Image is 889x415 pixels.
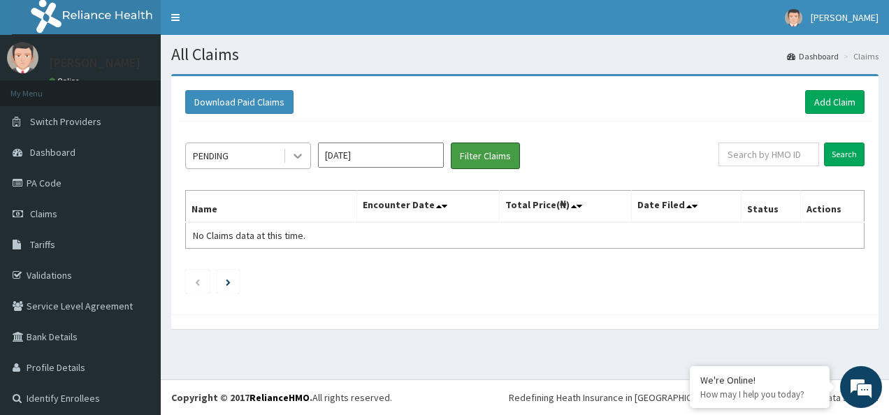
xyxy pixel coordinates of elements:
div: PENDING [193,149,229,163]
a: Next page [226,275,231,288]
th: Name [186,191,357,223]
a: Online [49,76,82,86]
span: Claims [30,207,57,220]
div: Minimize live chat window [229,7,263,41]
span: Tariffs [30,238,55,251]
th: Encounter Date [356,191,499,223]
div: Redefining Heath Insurance in [GEOGRAPHIC_DATA] using Telemedicine and Data Science! [509,391,879,405]
textarea: Type your message and hit 'Enter' [7,271,266,320]
div: We're Online! [700,374,819,386]
footer: All rights reserved. [161,379,889,415]
th: Total Price(₦) [500,191,632,223]
input: Search by HMO ID [718,143,819,166]
span: No Claims data at this time. [193,229,305,242]
span: Switch Providers [30,115,101,128]
input: Search [824,143,865,166]
a: RelianceHMO [250,391,310,404]
h1: All Claims [171,45,879,64]
button: Filter Claims [451,143,520,169]
span: [PERSON_NAME] [811,11,879,24]
p: How may I help you today? [700,388,819,400]
span: Dashboard [30,146,75,159]
a: Add Claim [805,90,865,114]
img: User Image [7,42,38,73]
strong: Copyright © 2017 . [171,391,312,404]
li: Claims [840,50,879,62]
img: d_794563401_company_1708531726252_794563401 [26,70,57,105]
a: Dashboard [787,50,839,62]
th: Actions [800,191,864,223]
th: Status [742,191,800,223]
th: Date Filed [632,191,742,223]
p: [PERSON_NAME] [49,57,140,69]
a: Previous page [194,275,201,288]
button: Download Paid Claims [185,90,294,114]
span: We're online! [81,121,193,262]
input: Select Month and Year [318,143,444,168]
div: Chat with us now [73,78,235,96]
img: User Image [785,9,802,27]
